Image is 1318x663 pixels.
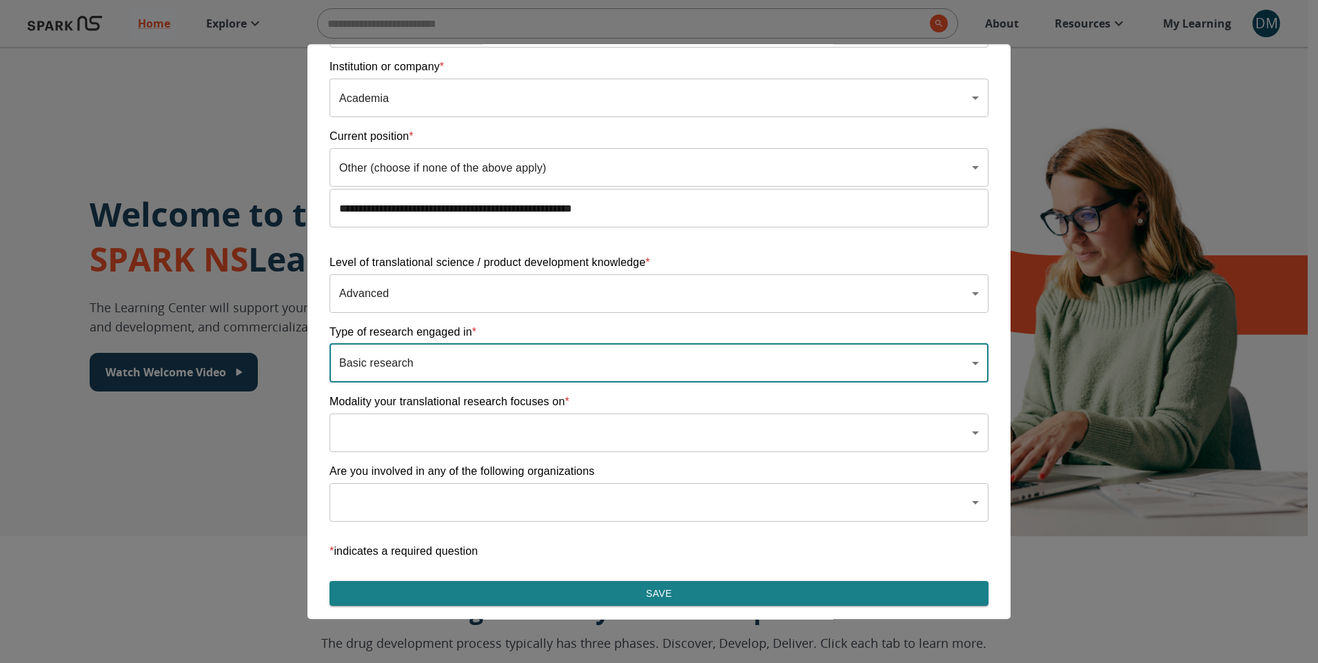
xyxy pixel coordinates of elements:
[329,581,988,606] button: Save
[329,274,988,313] div: Advanced
[329,344,988,382] div: Basic research
[329,59,988,75] p: Institution or company
[329,79,988,117] div: Academia
[329,463,988,480] p: Are you involved in any of the following organizations
[329,324,988,340] p: Type of research engaged in
[329,254,988,271] p: Level of translational science / product development knowledge
[329,128,988,145] p: Current position
[329,394,988,410] p: Modality your translational research focuses on
[329,533,988,570] p: indicates a required question
[329,148,988,187] div: Other (choose if none of the above apply)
